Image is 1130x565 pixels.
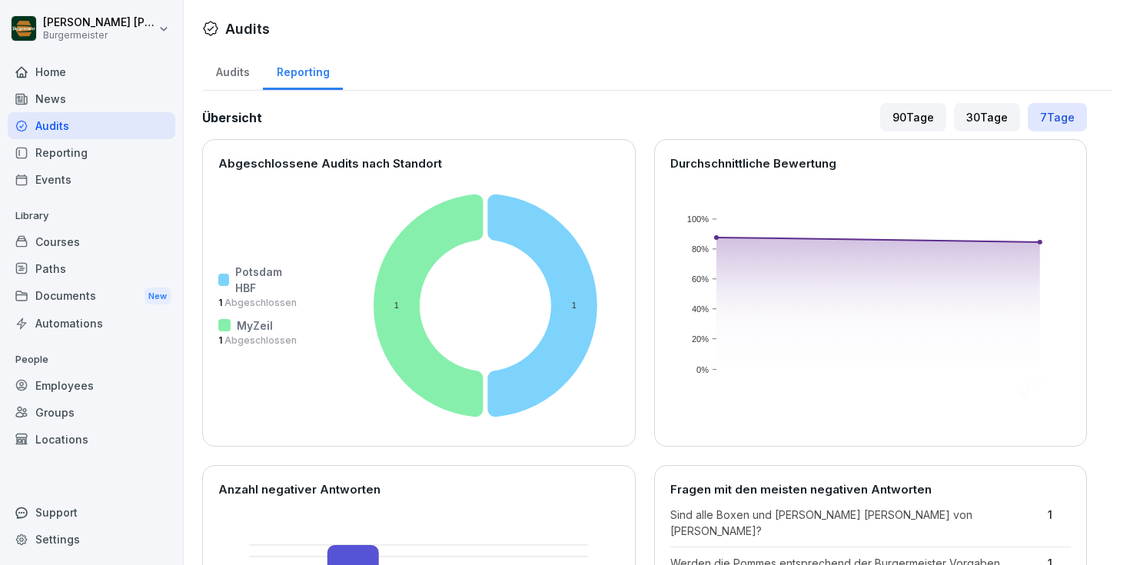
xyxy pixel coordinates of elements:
[43,16,155,29] p: [PERSON_NAME] [PERSON_NAME] [PERSON_NAME]
[218,155,620,173] p: Abgeschlossene Audits nach Standort
[8,204,175,228] p: Library
[222,297,297,308] span: Abgeschlossen
[8,139,175,166] a: Reporting
[218,334,297,347] p: 1
[686,214,708,224] text: 100%
[8,255,175,282] a: Paths
[670,155,1072,173] p: Durchschnittliche Bewertung
[202,51,263,90] a: Audits
[8,372,175,399] a: Employees
[202,108,262,127] h2: Übersicht
[691,244,708,254] text: 80%
[880,103,946,131] div: 90 Tage
[670,481,1072,499] p: Fragen mit den meisten negativen Antworten
[145,287,171,305] div: New
[8,399,175,426] a: Groups
[8,112,175,139] a: Audits
[670,507,1041,539] p: Sind alle Boxen und [PERSON_NAME] [PERSON_NAME] von [PERSON_NAME]?
[218,481,620,499] p: Anzahl negativer Antworten
[1028,103,1087,131] div: 7 Tage
[8,282,175,311] a: DocumentsNew
[225,18,270,39] h1: Audits
[8,85,175,112] a: News
[8,347,175,372] p: People
[8,228,175,255] a: Courses
[8,282,175,311] div: Documents
[954,103,1020,131] div: 30 Tage
[691,304,708,314] text: 40%
[1018,374,1043,399] text: [DATE]
[8,310,175,337] a: Automations
[43,30,155,41] p: Burgermeister
[222,334,297,346] span: Abgeschlossen
[1048,507,1071,539] p: 1
[263,51,343,90] a: Reporting
[691,274,708,284] text: 60%
[8,426,175,453] a: Locations
[8,499,175,526] div: Support
[691,334,708,344] text: 20%
[235,264,297,296] p: Potsdam HBF
[696,365,709,374] text: 0%
[8,526,175,553] a: Settings
[8,58,175,85] a: Home
[237,317,273,334] p: MyZeil
[218,296,297,310] p: 1
[8,166,175,193] a: Events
